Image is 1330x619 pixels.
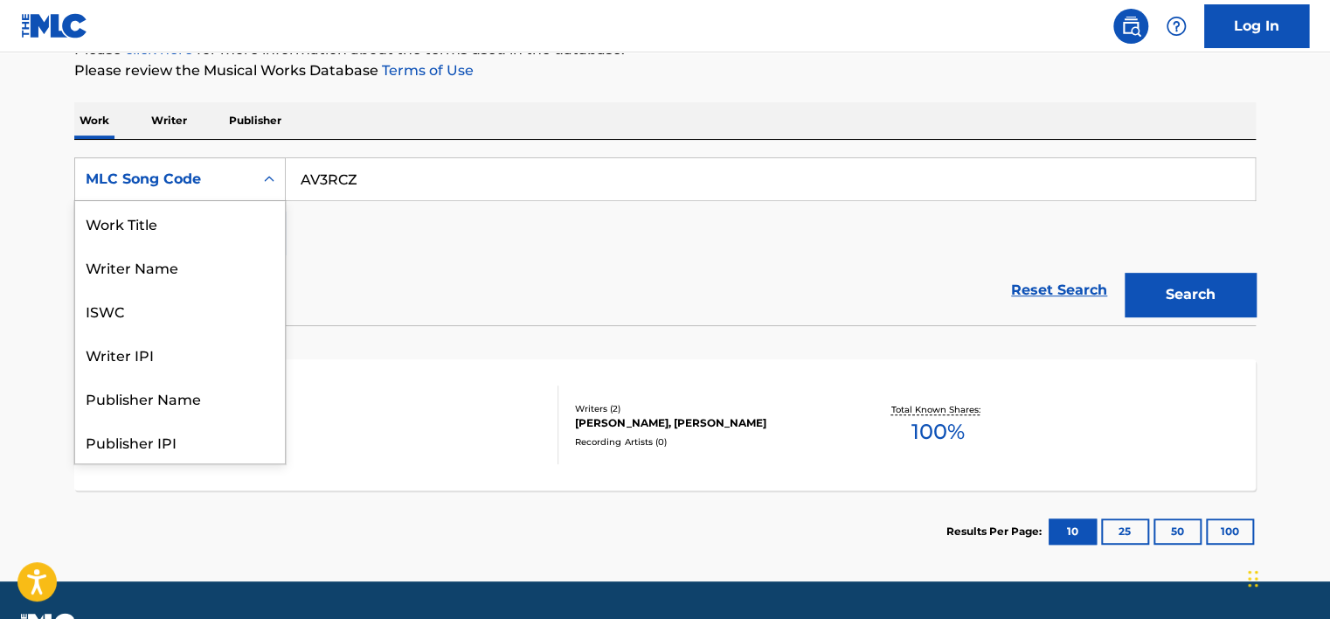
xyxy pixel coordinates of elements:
a: Log In [1204,4,1309,48]
a: AMPOULESMLC Song Code:AV3RCZISWC:T9004268126Writers (2)[PERSON_NAME], [PERSON_NAME]Recording Arti... [74,359,1256,490]
div: Help [1159,9,1194,44]
button: 10 [1049,518,1097,545]
img: search [1120,16,1141,37]
button: Search [1125,273,1256,316]
div: Writer IPI [75,332,285,376]
div: চ্যাট উইজেট [1243,535,1330,619]
div: Writers ( 2 ) [575,402,839,415]
img: MLC Logo [21,13,88,38]
div: MLC Song Code [86,169,243,190]
button: 25 [1101,518,1149,545]
p: Writer [146,102,192,139]
form: Search Form [74,157,1256,325]
a: Terms of Use [378,62,474,79]
p: Work [74,102,114,139]
button: 100 [1206,518,1254,545]
img: help [1166,16,1187,37]
p: Total Known Shares: [890,403,984,416]
iframe: Chat Widget [1243,535,1330,619]
a: Public Search [1113,9,1148,44]
p: Results Per Page: [946,524,1046,539]
button: 50 [1153,518,1202,545]
div: Recording Artists ( 0 ) [575,435,839,449]
div: Writer Name [75,245,285,289]
div: ISWC [75,289,285,332]
a: Reset Search [1002,271,1116,309]
div: Work Title [75,201,285,245]
div: Publisher IPI [75,420,285,463]
p: Publisher [224,102,287,139]
span: 100 % [911,416,964,448]
p: Please review the Musical Works Database [74,60,1256,81]
div: টেনে আনুন [1248,553,1258,605]
div: [PERSON_NAME], [PERSON_NAME] [575,415,839,431]
div: Publisher Name [75,376,285,420]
